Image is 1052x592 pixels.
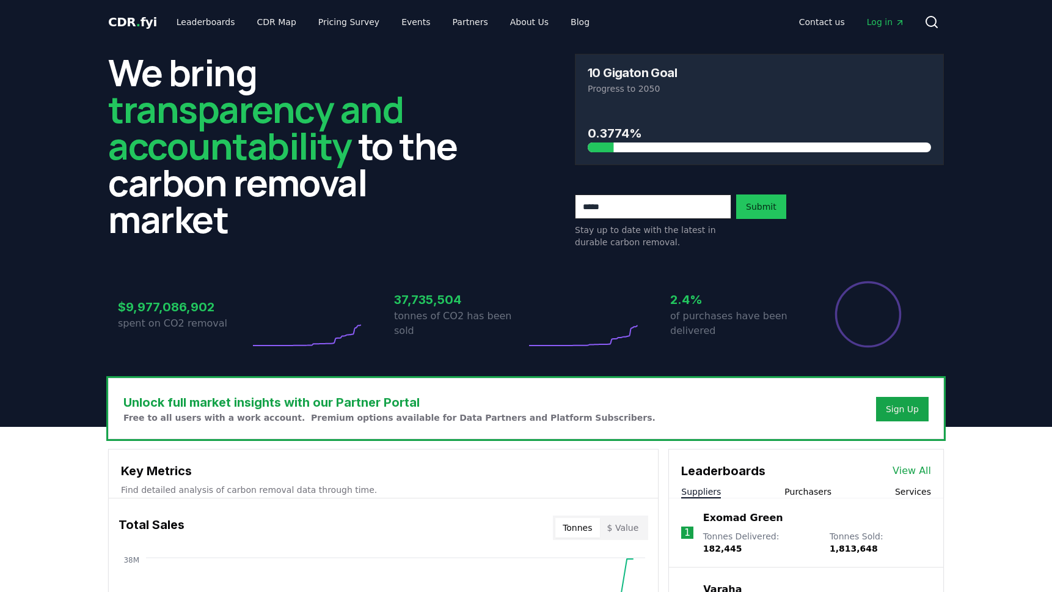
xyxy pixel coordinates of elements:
h3: Leaderboards [681,462,765,480]
a: Events [392,11,440,33]
h3: 10 Gigaton Goal [588,67,677,79]
span: CDR fyi [108,15,157,29]
span: 182,445 [703,544,742,553]
h3: 37,735,504 [394,290,526,309]
a: Contact us [789,11,855,33]
span: . [136,15,141,29]
button: Tonnes [555,518,599,538]
p: Tonnes Sold : [830,530,931,555]
h3: 2.4% [670,290,802,309]
h3: 0.3774% [588,124,931,142]
a: View All [893,464,931,478]
p: Find detailed analysis of carbon removal data through time. [121,484,646,496]
h3: Total Sales [119,516,184,540]
p: Tonnes Delivered : [703,530,817,555]
a: Leaderboards [167,11,245,33]
span: 1,813,648 [830,544,878,553]
a: Sign Up [886,403,919,415]
h3: Key Metrics [121,462,646,480]
a: CDR Map [247,11,306,33]
p: Stay up to date with the latest in durable carbon removal. [575,224,731,248]
tspan: 38M [123,556,139,564]
div: Percentage of sales delivered [834,280,902,349]
a: Partners [443,11,498,33]
h3: Unlock full market insights with our Partner Portal [123,393,656,412]
span: Log in [867,16,905,28]
p: of purchases have been delivered [670,309,802,338]
button: Submit [736,194,786,219]
p: Progress to 2050 [588,83,931,95]
h3: $9,977,086,902 [118,298,250,316]
a: Blog [561,11,599,33]
button: Services [895,486,931,498]
button: Sign Up [876,397,929,421]
a: Exomad Green [703,511,783,525]
span: transparency and accountability [108,84,403,171]
p: spent on CO2 removal [118,316,250,331]
a: CDR.fyi [108,13,157,31]
h2: We bring to the carbon removal market [108,54,477,237]
p: tonnes of CO2 has been sold [394,309,526,338]
a: About Us [500,11,558,33]
button: $ Value [600,518,646,538]
a: Pricing Survey [309,11,389,33]
p: 1 [684,525,690,540]
nav: Main [789,11,915,33]
nav: Main [167,11,599,33]
a: Log in [857,11,915,33]
button: Purchasers [784,486,831,498]
p: Free to all users with a work account. Premium options available for Data Partners and Platform S... [123,412,656,424]
button: Suppliers [681,486,721,498]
